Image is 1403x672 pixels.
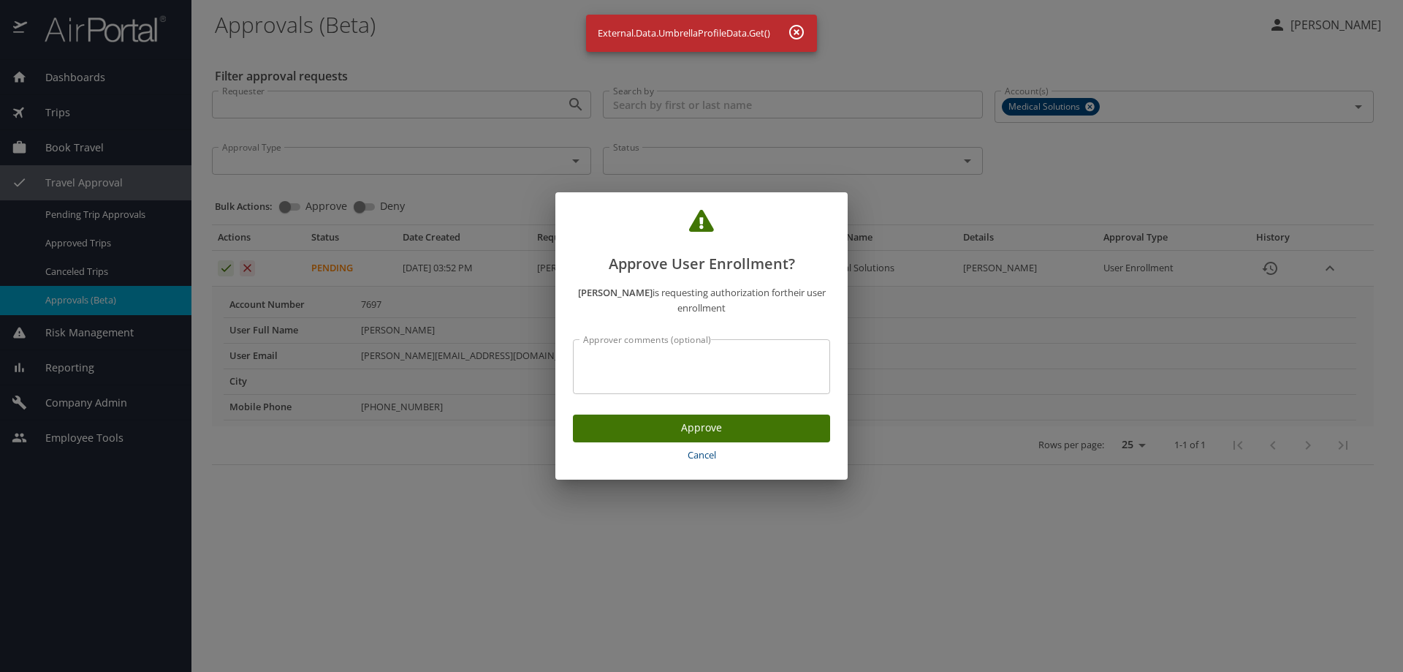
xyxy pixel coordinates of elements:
p: is requesting authorization for their user enrollment [573,285,830,316]
button: Approve [573,415,830,443]
span: Approve [585,419,818,437]
strong: [PERSON_NAME] [578,286,653,299]
span: Cancel [579,447,824,464]
button: Cancel [573,442,830,468]
div: External.Data.UmbrellaProfileData.Get() [598,19,770,48]
h2: Approve User Enrollment? [573,210,830,276]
